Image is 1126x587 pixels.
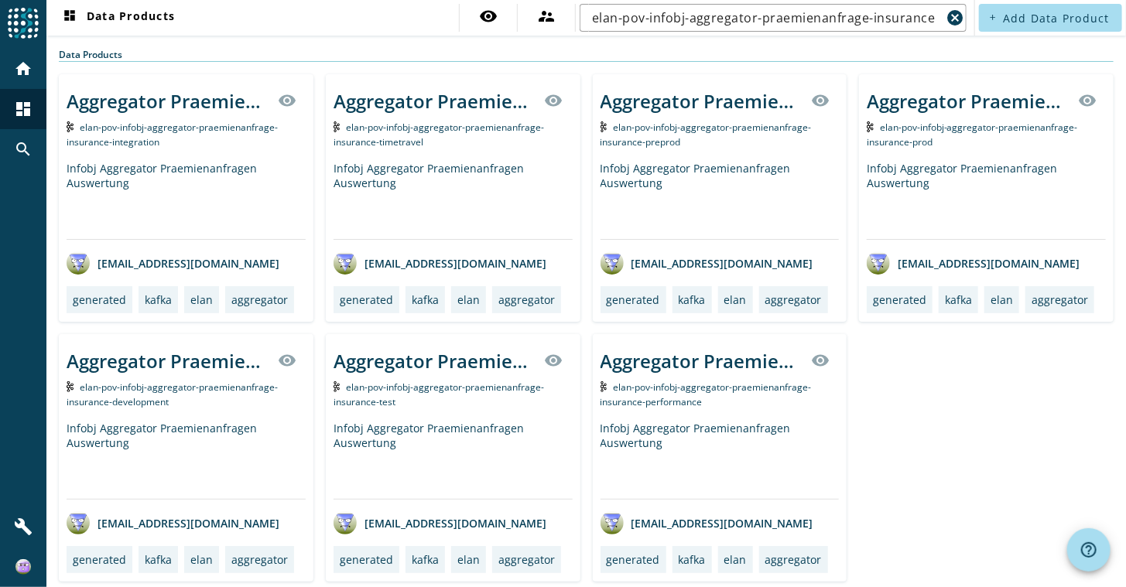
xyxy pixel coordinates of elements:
[601,511,813,534] div: [EMAIL_ADDRESS][DOMAIN_NAME]
[765,292,822,307] div: aggregator
[607,292,660,307] div: generated
[545,91,563,110] mat-icon: visibility
[867,121,1078,148] span: Kafka Topic: elan-pov-infobj-aggregator-praemienanfrage-insurance-prod
[601,421,840,499] div: Infobj Aggregator Praemienanfragen Auswertung
[231,292,288,307] div: aggregator
[334,348,536,374] div: Aggregator Praemienanfrage Infobj
[67,511,279,534] div: [EMAIL_ADDRESS][DOMAIN_NAME]
[867,251,890,275] img: avatar
[67,348,269,374] div: Aggregator Praemienanfrage Infobj
[811,91,830,110] mat-icon: visibility
[724,292,747,307] div: elan
[14,100,33,118] mat-icon: dashboard
[145,292,172,307] div: kafka
[867,161,1106,239] div: Infobj Aggregator Praemienanfragen Auswertung
[67,251,279,275] div: [EMAIL_ADDRESS][DOMAIN_NAME]
[8,8,39,39] img: spoud-logo.svg
[607,552,660,567] div: generated
[479,7,498,26] mat-icon: visibility
[873,292,926,307] div: generated
[545,351,563,370] mat-icon: visibility
[14,140,33,159] mat-icon: search
[190,292,213,307] div: elan
[67,121,278,148] span: Kafka Topic: elan-pov-infobj-aggregator-praemienanfrage-insurance-integration
[601,381,812,408] span: Kafka Topic: elan-pov-infobj-aggregator-praemienanfrage-insurance-performance
[412,552,439,567] div: kafka
[601,88,803,114] div: Aggregator Praemienanfrage Infobj
[340,292,393,307] div: generated
[67,88,269,114] div: Aggregator Praemienanfrage Infobj
[811,351,830,370] mat-icon: visibility
[334,381,341,392] img: Kafka Topic: elan-pov-infobj-aggregator-praemienanfrage-insurance-test
[73,292,126,307] div: generated
[1032,292,1088,307] div: aggregator
[334,421,573,499] div: Infobj Aggregator Praemienanfragen Auswertung
[67,511,90,534] img: avatar
[601,121,607,132] img: Kafka Topic: elan-pov-infobj-aggregator-praemienanfrage-insurance-preprod
[601,121,812,148] span: Kafka Topic: elan-pov-infobj-aggregator-praemienanfrage-insurance-preprod
[1080,541,1098,559] mat-icon: help_outline
[334,511,357,534] img: avatar
[867,121,874,132] img: Kafka Topic: elan-pov-infobj-aggregator-praemienanfrage-insurance-prod
[145,552,172,567] div: kafka
[679,552,706,567] div: kafka
[14,60,33,78] mat-icon: home
[592,9,942,27] input: Search (% or * for wildcards)
[60,9,79,27] mat-icon: dashboard
[979,4,1122,32] button: Add Data Product
[59,48,1114,62] div: Data Products
[67,251,90,275] img: avatar
[679,292,706,307] div: kafka
[334,511,546,534] div: [EMAIL_ADDRESS][DOMAIN_NAME]
[67,381,74,392] img: Kafka Topic: elan-pov-infobj-aggregator-praemienanfrage-insurance-development
[945,7,967,29] button: Clear
[190,552,213,567] div: elan
[15,559,31,575] img: ad4dae106656e41b7a1fd1aeaf1150e3
[231,552,288,567] div: aggregator
[601,511,624,534] img: avatar
[334,88,536,114] div: Aggregator Praemienanfrage Infobj
[724,552,747,567] div: elan
[60,9,175,27] span: Data Products
[945,292,972,307] div: kafka
[54,4,181,32] button: Data Products
[601,251,624,275] img: avatar
[334,121,341,132] img: Kafka Topic: elan-pov-infobj-aggregator-praemienanfrage-insurance-timetravel
[601,251,813,275] div: [EMAIL_ADDRESS][DOMAIN_NAME]
[73,552,126,567] div: generated
[537,7,556,26] mat-icon: supervisor_account
[67,121,74,132] img: Kafka Topic: elan-pov-infobj-aggregator-praemienanfrage-insurance-integration
[1078,91,1097,110] mat-icon: visibility
[457,292,480,307] div: elan
[412,292,439,307] div: kafka
[334,161,573,239] div: Infobj Aggregator Praemienanfragen Auswertung
[498,552,555,567] div: aggregator
[946,9,965,27] mat-icon: cancel
[601,348,803,374] div: Aggregator Praemienanfrage Infobj
[457,552,480,567] div: elan
[601,161,840,239] div: Infobj Aggregator Praemienanfragen Auswertung
[765,552,822,567] div: aggregator
[278,351,296,370] mat-icon: visibility
[991,292,1013,307] div: elan
[334,251,546,275] div: [EMAIL_ADDRESS][DOMAIN_NAME]
[867,88,1069,114] div: Aggregator Praemienanfrage Infobj
[498,292,555,307] div: aggregator
[340,552,393,567] div: generated
[334,121,545,148] span: Kafka Topic: elan-pov-infobj-aggregator-praemienanfrage-insurance-timetravel
[1003,11,1110,26] span: Add Data Product
[601,381,607,392] img: Kafka Topic: elan-pov-infobj-aggregator-praemienanfrage-insurance-performance
[67,161,306,239] div: Infobj Aggregator Praemienanfragen Auswertung
[988,13,997,22] mat-icon: add
[334,251,357,275] img: avatar
[334,381,545,408] span: Kafka Topic: elan-pov-infobj-aggregator-praemienanfrage-insurance-test
[14,517,33,536] mat-icon: build
[67,421,306,499] div: Infobj Aggregator Praemienanfragen Auswertung
[867,251,1080,275] div: [EMAIL_ADDRESS][DOMAIN_NAME]
[67,381,278,408] span: Kafka Topic: elan-pov-infobj-aggregator-praemienanfrage-insurance-development
[278,91,296,110] mat-icon: visibility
